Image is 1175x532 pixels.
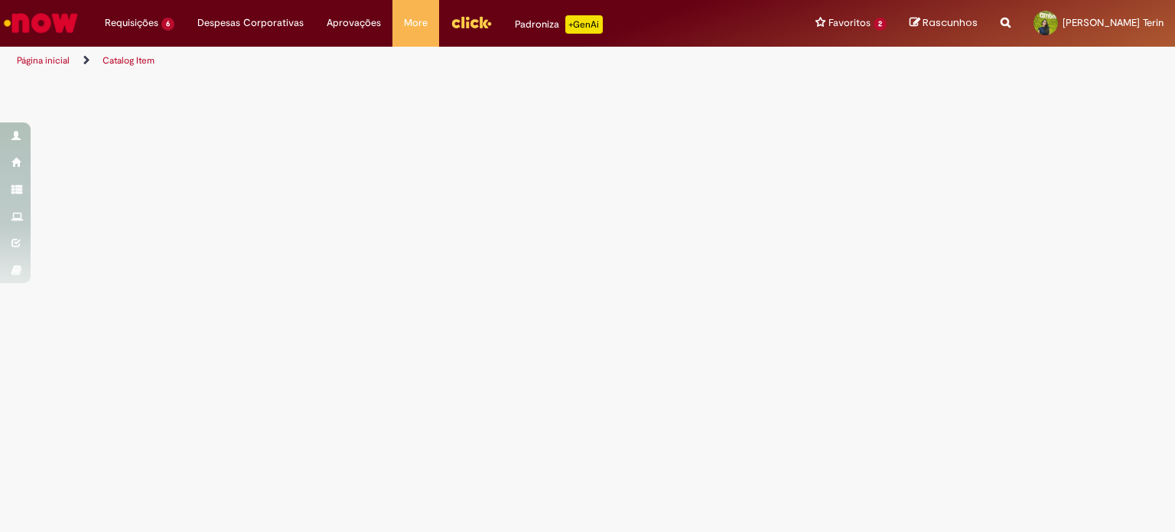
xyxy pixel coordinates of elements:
[17,54,70,67] a: Página inicial
[105,15,158,31] span: Requisições
[404,15,428,31] span: More
[1063,16,1164,29] span: [PERSON_NAME] Terin
[197,15,304,31] span: Despesas Corporativas
[161,18,174,31] span: 6
[515,15,603,34] div: Padroniza
[327,15,381,31] span: Aprovações
[923,15,978,30] span: Rascunhos
[451,11,492,34] img: click_logo_yellow_360x200.png
[11,47,772,75] ul: Trilhas de página
[103,54,155,67] a: Catalog Item
[910,16,978,31] a: Rascunhos
[874,18,887,31] span: 2
[2,8,80,38] img: ServiceNow
[828,15,871,31] span: Favoritos
[565,15,603,34] p: +GenAi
